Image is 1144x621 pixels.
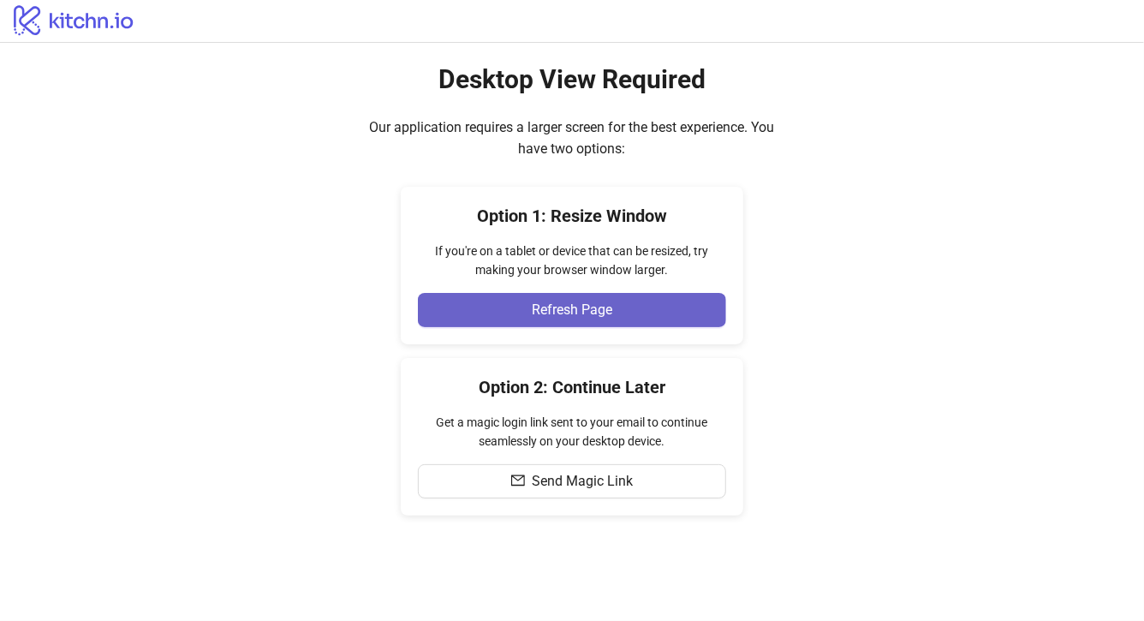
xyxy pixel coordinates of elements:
[418,293,726,327] button: Refresh Page
[358,116,786,159] div: Our application requires a larger screen for the best experience. You have two options:
[418,464,726,499] button: Send Magic Link
[418,413,726,451] div: Get a magic login link sent to your email to continue seamlessly on your desktop device.
[418,375,726,399] h4: Option 2: Continue Later
[532,302,612,318] span: Refresh Page
[532,474,633,489] span: Send Magic Link
[438,63,706,96] h2: Desktop View Required
[511,474,525,487] span: mail
[418,204,726,228] h4: Option 1: Resize Window
[418,242,726,279] div: If you're on a tablet or device that can be resized, try making your browser window larger.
